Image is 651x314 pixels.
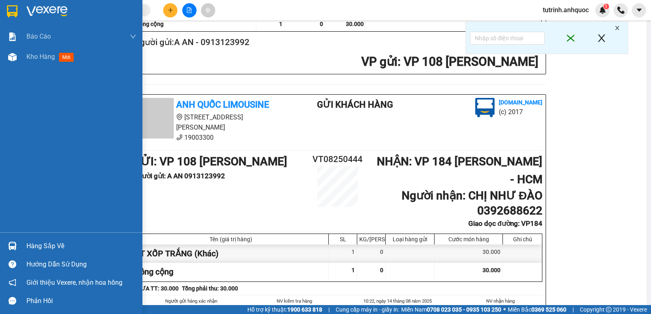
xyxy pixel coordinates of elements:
div: 0 [357,245,386,263]
span: phone [176,134,183,141]
span: 0 [320,21,323,27]
span: 0 [380,267,383,273]
span: message [9,297,16,305]
sup: 1 [603,4,609,9]
span: 30.000 [346,21,364,27]
div: 30.000 [435,245,503,263]
strong: 0369 525 060 [531,306,566,313]
li: 19003300 [133,132,284,143]
span: down [130,33,136,40]
div: SL [331,236,355,243]
div: Cước món hàng [437,236,500,243]
li: 10:22, ngày 14 tháng 08 năm 2025 [356,297,439,305]
span: 30.000 [483,267,500,273]
span: aim [205,7,211,13]
span: VP gửi [361,54,398,69]
span: Miền Nam [401,305,501,314]
span: mới [59,53,74,62]
b: CHƯA TT : 30.000 [133,285,179,292]
div: Hàng sắp về [26,240,136,252]
span: copyright [606,307,612,312]
span: close [596,30,607,46]
span: Kho hàng [26,53,55,61]
button: file-add [182,3,197,17]
span: | [328,305,330,314]
span: Tổng cộng [135,267,173,277]
b: Tổng phải thu: 30.000 [182,285,238,292]
b: Giao dọc đường: VP184 [468,219,542,227]
strong: 1900 633 818 [287,306,322,313]
b: GỬI : VP 108 [PERSON_NAME] [133,155,287,168]
img: warehouse-icon [8,242,17,250]
span: 1 [279,21,282,27]
span: Miền Bắc [508,305,566,314]
li: (c) 2017 [499,107,542,117]
img: icon-new-feature [599,6,606,14]
h2: VT08250444 [304,153,372,166]
span: ⚪️ [503,308,506,311]
li: [STREET_ADDRESS][PERSON_NAME] [133,112,284,132]
input: Nhập số điện thoại [470,32,545,45]
div: Hướng dẫn sử dụng [26,258,136,271]
div: 1 [329,245,357,263]
span: question-circle [9,260,16,268]
img: warehouse-icon [8,53,17,61]
span: notification [9,279,16,286]
li: NV nhận hàng [459,297,543,305]
div: KG/[PERSON_NAME] [359,236,383,243]
h2: : VP 108 [PERSON_NAME] [134,54,538,70]
div: Tên (giá trị hàng) [135,236,326,243]
span: close [563,33,579,43]
span: plus [168,7,173,13]
span: 1 [605,4,607,9]
b: Người nhận : CHỊ NHƯ ĐÀO 0392688622 [402,189,542,217]
li: NV kiểm tra hàng [253,297,336,305]
div: Phản hồi [26,295,136,307]
li: NV nhận hàng [356,305,439,312]
button: caret-down [632,3,646,17]
b: [DOMAIN_NAME] [499,99,542,106]
b: NHẬN : VP 184 [PERSON_NAME] - HCM [377,155,542,186]
li: Người gửi hàng xác nhận [149,297,233,305]
img: solution-icon [8,32,17,41]
img: phone-icon [617,6,625,14]
strong: 0708 023 035 - 0935 103 250 [427,306,501,313]
span: caret-down [636,6,643,14]
span: 1 [352,267,355,273]
span: Hỗ trợ kỹ thuật: [247,305,322,314]
h2: Người gửi: A AN - 0913123992 [134,36,538,49]
b: Người gửi : A AN 0913123992 [133,172,225,180]
img: logo.jpg [475,98,495,117]
span: tutrinh.anhquoc [536,5,595,15]
span: | [572,305,574,314]
button: aim [201,3,215,17]
b: Gửi khách hàng [317,100,393,110]
span: close [613,25,621,33]
div: 1T XỐP TRẮNG (Khác) [133,245,329,263]
b: Anh Quốc Limousine [176,100,269,110]
span: environment [176,114,183,120]
span: file-add [186,7,192,13]
span: Báo cáo [26,31,51,41]
span: Cung cấp máy in - giấy in: [336,305,399,314]
span: Tổng cộng [136,21,164,27]
img: logo-vxr [7,5,17,17]
span: Giới thiệu Vexere, nhận hoa hồng [26,277,122,288]
button: plus [163,3,177,17]
div: Loại hàng gửi [388,236,432,243]
div: Ghi chú [505,236,540,243]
